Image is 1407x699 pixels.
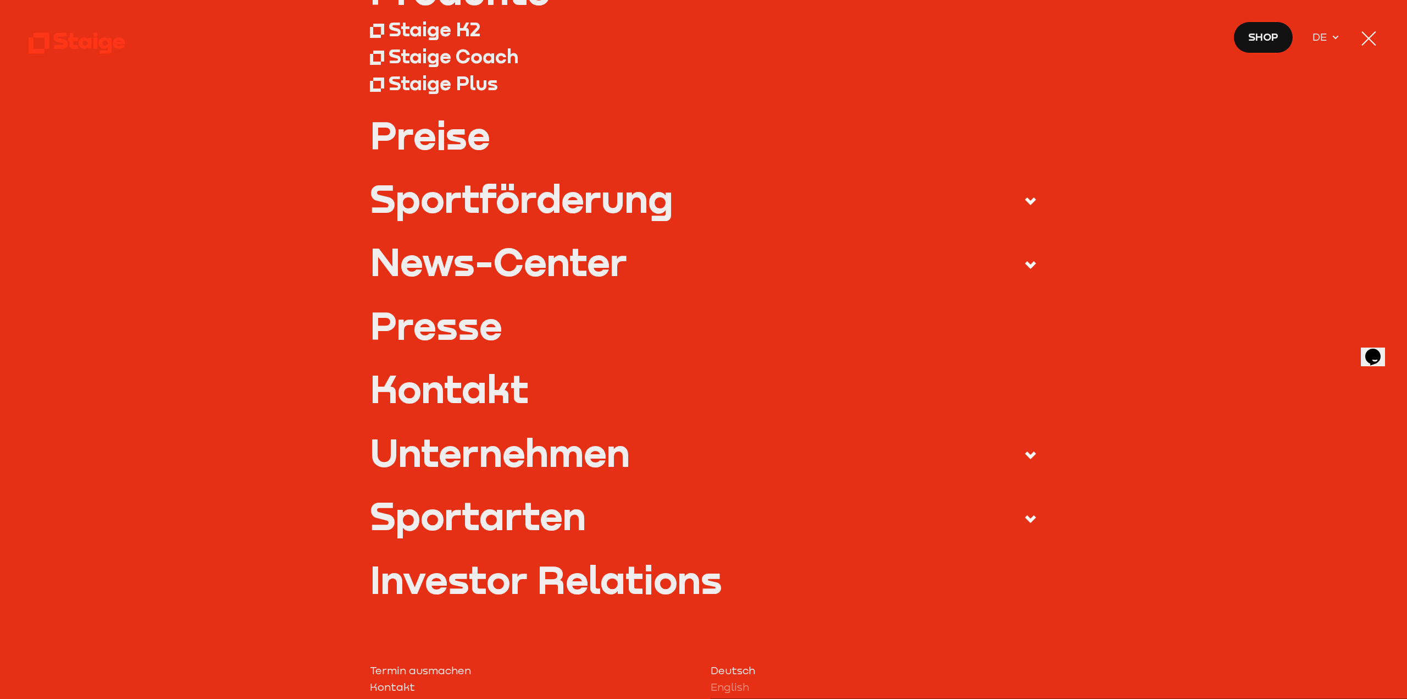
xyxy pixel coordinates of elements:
a: Investor Relations [370,560,1038,599]
iframe: chat widget [1361,333,1396,366]
div: Staige K2 [389,17,480,41]
a: Deutsch [711,662,1037,679]
div: Staige Plus [389,71,498,95]
a: Shop [1233,21,1293,54]
span: Shop [1248,28,1278,45]
a: Kontakt [370,679,696,695]
a: Staige Coach [370,43,1038,70]
div: Unternehmen [370,433,630,472]
a: English [711,679,1037,695]
a: Termin ausmachen [370,662,696,679]
a: Kontakt [370,370,1038,408]
a: Staige K2 [370,16,1038,43]
a: Preise [370,116,1038,155]
div: Sportförderung [370,179,673,218]
div: News-Center [370,243,627,281]
div: Sportarten [370,497,586,535]
a: Staige Plus [370,70,1038,97]
div: Staige Coach [389,44,519,68]
span: DE [1312,28,1332,45]
a: Presse [370,306,1038,345]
